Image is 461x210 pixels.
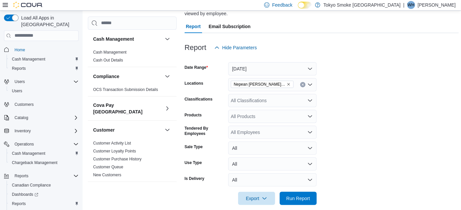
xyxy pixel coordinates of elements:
button: Reports [1,171,81,181]
label: Classifications [185,97,213,102]
span: Dashboards [9,190,79,198]
span: Users [12,78,79,86]
div: Compliance [88,86,177,96]
span: OCS Transaction Submission Details [93,87,158,92]
span: New Customers [93,172,121,178]
span: Chargeback Management [9,159,79,167]
label: Tendered By Employees [185,126,226,136]
button: Reports [12,172,31,180]
button: Remove Nepean Chapman Mills from selection in this group [287,82,291,86]
a: Customer Queue [93,165,123,169]
span: Canadian Compliance [12,183,51,188]
span: Operations [12,140,79,148]
label: Is Delivery [185,176,204,181]
button: Customer [93,127,162,133]
span: Cash Out Details [93,58,123,63]
span: Dashboards [12,192,38,197]
p: | [403,1,405,9]
button: Cova Pay [GEOGRAPHIC_DATA] [163,105,171,112]
span: Hide Parameters [222,44,257,51]
button: Reports [7,199,81,208]
a: Dashboards [9,190,41,198]
label: Use Type [185,160,202,165]
p: Tokyo Smoke [GEOGRAPHIC_DATA] [324,1,401,9]
label: Products [185,112,202,118]
span: Email Subscription [209,20,251,33]
button: Inventory [12,127,33,135]
a: Users [9,87,25,95]
button: Users [7,86,81,96]
h3: Report [185,44,206,52]
button: Catalog [1,113,81,122]
input: Dark Mode [298,2,312,9]
h3: Compliance [93,73,119,80]
span: Customers [15,102,34,107]
span: Home [15,47,25,53]
button: Open list of options [307,130,313,135]
span: Operations [15,142,34,147]
span: Inventory [15,128,31,134]
div: Cash Management [88,48,177,67]
span: Reports [12,201,26,206]
label: Date Range [185,65,208,70]
a: Cash Management [93,50,126,55]
a: Cash Out Details [93,58,123,63]
span: Cash Management [93,50,126,55]
p: [PERSON_NAME] [418,1,456,9]
h3: Cash Management [93,36,134,42]
span: Reports [9,200,79,208]
button: Hide Parameters [212,41,260,54]
span: Catalog [15,115,28,120]
span: Inventory [12,127,79,135]
span: Cash Management [9,55,79,63]
span: Chargeback Management [12,160,57,165]
label: Sale Type [185,144,203,149]
button: Reports [7,64,81,73]
button: [DATE] [228,62,317,75]
button: Cash Management [7,149,81,158]
button: Clear input [300,82,305,87]
a: Reports [9,64,28,72]
span: Cash Management [9,149,79,157]
a: Customers [12,101,36,108]
a: Cash Management [9,55,48,63]
h3: Customer [93,127,115,133]
span: Customer Activity List [93,141,131,146]
span: Nepean [PERSON_NAME] [PERSON_NAME] [234,81,285,88]
a: Chargeback Management [9,159,60,167]
label: Locations [185,81,203,86]
div: Will Holmes [407,1,415,9]
button: Canadian Compliance [7,181,81,190]
div: Customer [88,139,177,182]
span: Users [12,88,22,94]
span: Canadian Compliance [9,181,79,189]
span: Cash Management [12,151,45,156]
button: Catalog [12,114,31,122]
span: Run Report [286,195,310,202]
span: Users [9,87,79,95]
button: All [228,157,317,171]
button: Inventory [1,126,81,136]
button: Cash Management [163,35,171,43]
a: Dashboards [7,190,81,199]
button: Users [1,77,81,86]
button: Customer [163,126,171,134]
button: Operations [12,140,37,148]
button: Cash Management [7,55,81,64]
button: All [228,142,317,155]
button: Cash Management [93,36,162,42]
span: Report [186,20,201,33]
a: Reports [9,200,28,208]
span: Export [242,192,271,205]
a: Customer Purchase History [93,157,142,161]
button: Users [12,78,27,86]
img: Cova [13,2,43,8]
button: Cova Pay [GEOGRAPHIC_DATA] [93,102,162,115]
span: WH [408,1,414,9]
button: Open list of options [307,82,313,87]
span: Customers [12,100,79,108]
span: Customer Loyalty Points [93,148,136,154]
